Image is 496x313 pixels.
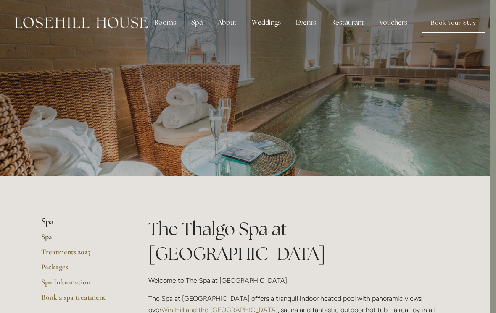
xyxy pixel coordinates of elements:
[41,216,121,227] li: Spa
[148,216,443,266] h1: The Thalgo Spa at [GEOGRAPHIC_DATA]
[422,13,485,33] a: Book Your Stay
[41,277,121,292] a: Spa Information
[148,275,443,286] p: Welcome to The Spa at [GEOGRAPHIC_DATA].
[41,262,121,277] a: Packages
[325,14,371,31] div: Restaurant
[15,17,148,28] img: Losehill House
[41,232,121,247] a: Spa
[211,14,243,31] div: About
[41,247,121,262] a: Treatments 2025
[245,14,288,31] div: Weddings
[289,14,323,31] div: Events
[41,292,121,308] a: Book a spa treatment
[372,14,414,31] a: Vouchers
[185,14,209,31] div: Spa
[148,14,183,31] div: Rooms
